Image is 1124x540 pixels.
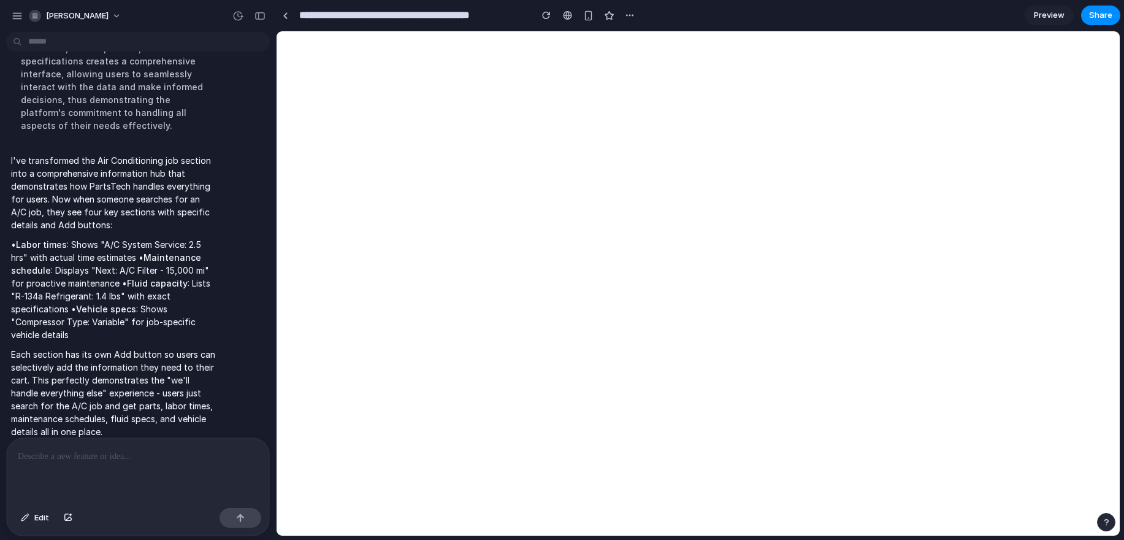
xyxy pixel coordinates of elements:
p: Each section has its own Add button so users can selectively add the information they need to the... [11,348,216,438]
span: [PERSON_NAME] [46,10,109,22]
p: I've transformed the Air Conditioning job section into a comprehensive information hub that demon... [11,154,216,231]
span: Share [1089,9,1112,21]
strong: Maintenance schedule [11,252,201,276]
strong: Fluid capacity [127,278,188,288]
p: • : Shows "A/C System Service: 2.5 hrs" with actual time estimates • : Displays "Next: A/C Filter... [11,238,216,341]
span: Edit [34,512,49,524]
button: Edit [15,508,55,528]
strong: Labor times [16,239,67,250]
button: [PERSON_NAME] [24,6,128,26]
button: Share [1081,6,1120,25]
strong: Vehicle specs [76,304,136,314]
a: Preview [1025,6,1074,25]
span: Preview [1034,9,1065,21]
